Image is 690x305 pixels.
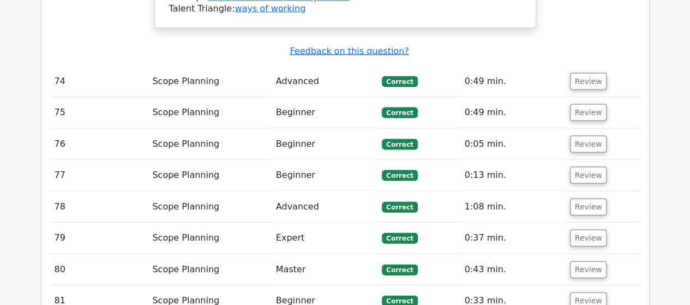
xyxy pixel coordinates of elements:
td: 74 [50,66,148,97]
td: Scope Planning [148,129,271,160]
td: Beginner [272,97,377,128]
span: Correct [382,233,417,244]
a: Feedback on this question? [290,46,409,56]
button: Review [570,261,607,278]
td: 0:05 min. [460,129,565,160]
td: 0:49 min. [460,66,565,97]
td: 0:49 min. [460,97,565,128]
td: 0:13 min. [460,160,565,191]
button: Review [570,199,607,216]
td: Beginner [272,160,377,191]
td: Scope Planning [148,223,271,254]
td: 75 [50,97,148,128]
td: Expert [272,223,377,254]
td: 0:43 min. [460,254,565,285]
button: Review [570,104,607,121]
td: 77 [50,160,148,191]
a: ways of working [235,3,305,14]
span: Correct [382,76,417,87]
td: 78 [50,192,148,223]
td: Scope Planning [148,66,271,97]
span: Correct [382,265,417,276]
button: Review [570,73,607,90]
td: Scope Planning [148,192,271,223]
td: Advanced [272,192,377,223]
td: Advanced [272,66,377,97]
td: 79 [50,223,148,254]
span: Correct [382,107,417,118]
td: Scope Planning [148,160,271,191]
span: Correct [382,202,417,213]
td: Master [272,254,377,285]
td: Beginner [272,129,377,160]
span: Correct [382,170,417,181]
td: 76 [50,129,148,160]
td: 80 [50,254,148,285]
td: 0:37 min. [460,223,565,254]
td: Scope Planning [148,97,271,128]
button: Review [570,167,607,184]
span: Correct [382,139,417,150]
button: Review [570,230,607,247]
td: 1:08 min. [460,192,565,223]
td: Scope Planning [148,254,271,285]
button: Review [570,136,607,153]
